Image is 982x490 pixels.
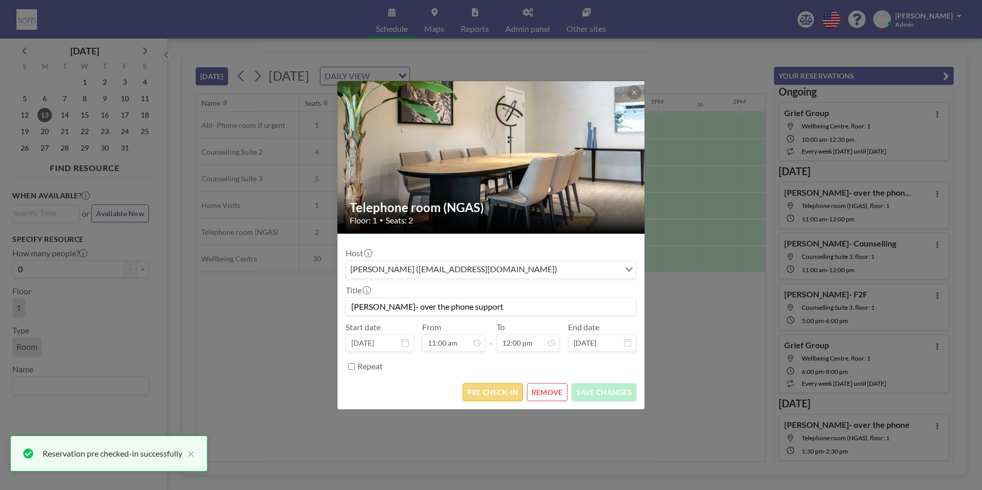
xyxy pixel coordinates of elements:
button: SAVE CHANGES [572,383,636,401]
button: close [182,447,195,460]
label: Repeat [357,361,383,371]
span: Seats: 2 [386,215,413,225]
label: Title [346,285,370,295]
span: • [380,216,383,224]
div: Search for option [346,261,636,278]
span: Floor: 1 [350,215,377,225]
label: Host [346,248,371,258]
button: PRE CHECK-IN [463,383,523,401]
label: Start date [346,322,381,332]
label: From [422,322,441,332]
div: Reservation pre checked-in successfully [43,447,182,460]
h2: Telephone room (NGAS) [350,200,633,215]
button: REMOVE [527,383,568,401]
img: 537.jpg [337,54,646,260]
span: - [489,326,493,348]
label: End date [568,322,599,332]
input: Search for option [560,263,619,276]
label: To [497,322,505,332]
input: (No title) [346,298,636,315]
span: [PERSON_NAME] ([EMAIL_ADDRESS][DOMAIN_NAME]) [348,263,559,276]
